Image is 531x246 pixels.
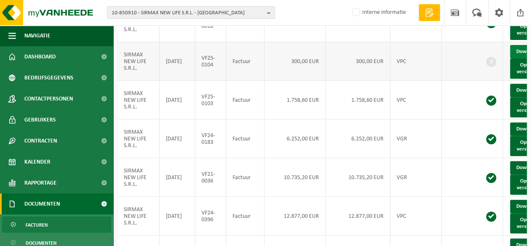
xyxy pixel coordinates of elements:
td: 300,00 EUR [326,42,390,81]
td: Factuur [226,119,264,158]
td: SIRMAX NEW LIFE S.R.L. [118,119,160,158]
span: Facturen [26,217,48,233]
span: 10-850910 - SIRMAX NEW LIFE S.R.L. - [GEOGRAPHIC_DATA] [112,7,264,19]
td: VF25-0103 [195,81,226,119]
span: Rapportage [24,172,57,193]
td: SIRMAX NEW LIFE S.R.L. [118,158,160,197]
span: Documenten [24,193,60,214]
td: [DATE] [160,197,195,235]
span: Contactpersonen [24,88,73,109]
td: 10.735,20 EUR [264,158,326,197]
td: VGR [390,158,442,197]
td: SIRMAX NEW LIFE S.R.L. [118,42,160,81]
td: VF24-0183 [195,119,226,158]
span: Navigatie [24,25,50,46]
td: VPC [390,81,442,119]
span: Kalender [24,151,50,172]
label: Interne informatie [351,6,406,19]
td: 12.877,00 EUR [264,197,326,235]
td: [DATE] [160,158,195,197]
td: 6.252,00 EUR [326,119,390,158]
td: VPC [390,42,442,81]
td: [DATE] [160,119,195,158]
td: 1.758,60 EUR [326,81,390,119]
a: Facturen [2,217,111,233]
td: 10.735,20 EUR [326,158,390,197]
td: Factuur [226,158,264,197]
td: VPC [390,197,442,235]
td: VGR [390,119,442,158]
td: 1.758,60 EUR [264,81,326,119]
span: Bedrijfsgegevens [24,67,73,88]
td: Factuur [226,42,264,81]
td: Factuur [226,197,264,235]
span: Contracten [24,130,57,151]
td: Factuur [226,81,264,119]
td: 6.252,00 EUR [264,119,326,158]
td: 12.877,00 EUR [326,197,390,235]
button: 10-850910 - SIRMAX NEW LIFE S.R.L. - [GEOGRAPHIC_DATA] [107,6,275,19]
span: Gebruikers [24,109,56,130]
td: SIRMAX NEW LIFE S.R.L. [118,81,160,119]
td: VF21-0036 [195,158,226,197]
td: [DATE] [160,42,195,81]
td: VF25-0104 [195,42,226,81]
td: 300,00 EUR [264,42,326,81]
td: VF24-0396 [195,197,226,235]
td: SIRMAX NEW LIFE S.R.L. [118,197,160,235]
span: Dashboard [24,46,56,67]
td: [DATE] [160,81,195,119]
